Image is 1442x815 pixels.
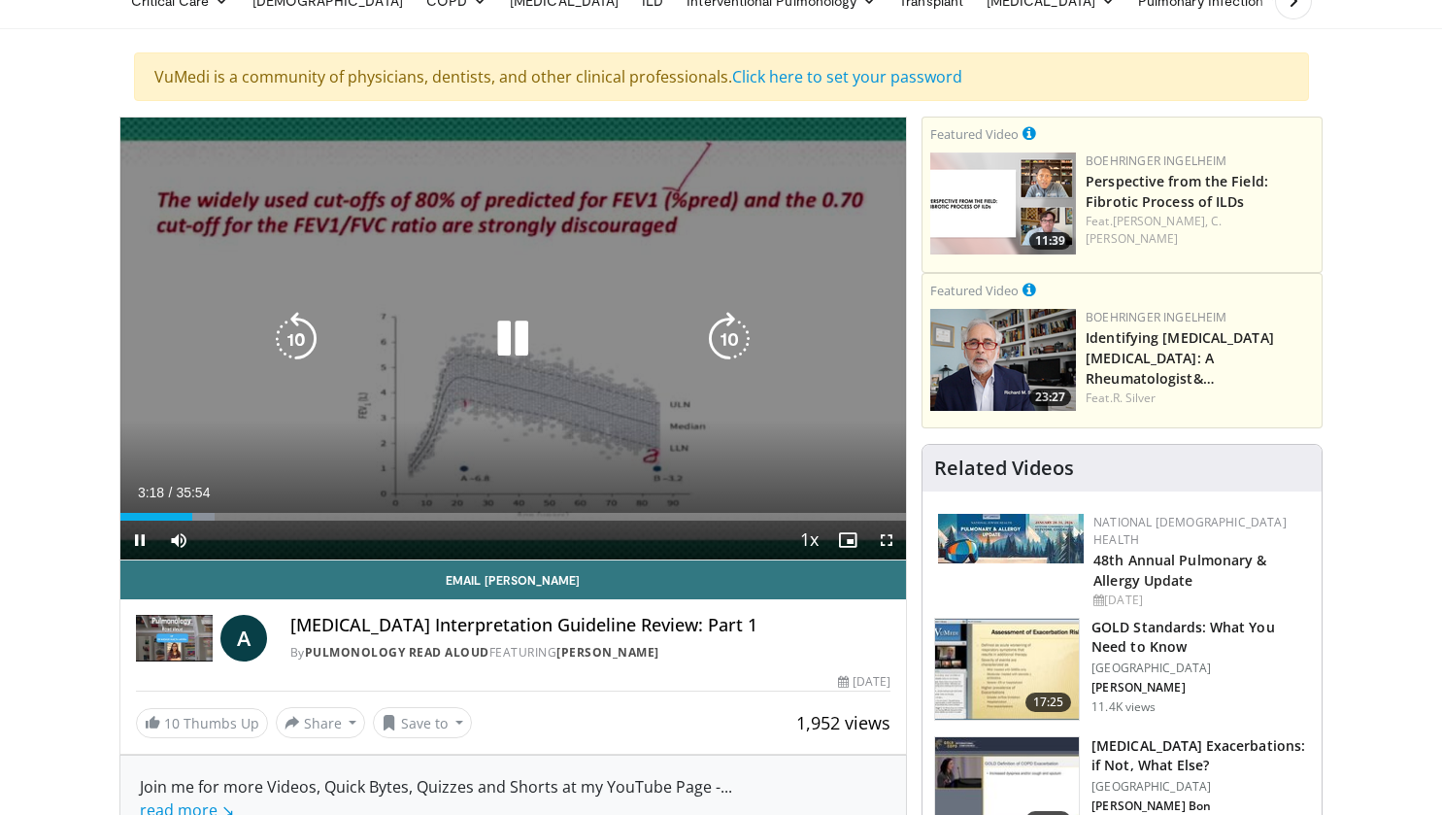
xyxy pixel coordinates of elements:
button: Playback Rate [789,521,828,560]
span: 3:18 [138,485,164,500]
a: [PERSON_NAME] [556,644,659,661]
button: Save to [373,707,472,738]
h4: [MEDICAL_DATA] Interpretation Guideline Review: Part 1 [290,615,890,636]
p: [GEOGRAPHIC_DATA] [1091,779,1310,795]
button: Enable picture-in-picture mode [828,521,867,560]
a: A [220,615,267,662]
span: 10 [164,714,180,732]
p: 11.4K views [1091,699,1156,715]
button: Share [276,707,366,738]
div: By FEATURING [290,644,890,662]
h4: Related Videos [934,457,1074,480]
img: 23bf7646-4741-4747-8861-6c160c37cdfa.150x105_q85_crop-smart_upscale.jpg [935,619,1079,720]
a: R. Silver [1113,390,1157,406]
a: Boehringer Ingelheim [1086,309,1226,325]
video-js: Video Player [120,118,907,560]
span: / [169,485,173,500]
a: [PERSON_NAME], [1113,213,1208,229]
a: 10 Thumbs Up [136,708,268,738]
a: Pulmonology Read Aloud [305,644,489,661]
a: Email [PERSON_NAME] [120,560,907,599]
a: National [DEMOGRAPHIC_DATA] Health [1093,514,1287,548]
div: VuMedi is a community of physicians, dentists, and other clinical professionals. [134,52,1309,101]
p: [GEOGRAPHIC_DATA] [1091,661,1310,676]
a: 23:27 [930,309,1076,411]
a: Click here to set your password [732,66,962,87]
small: Featured Video [930,125,1019,143]
div: Feat. [1086,390,1314,407]
span: 23:27 [1029,389,1071,406]
img: 0d260a3c-dea8-4d46-9ffd-2859801fb613.png.150x105_q85_crop-smart_upscale.png [930,153,1076,255]
a: 11:39 [930,153,1076,255]
div: Progress Bar [120,513,907,521]
button: Pause [120,521,159,560]
small: Featured Video [930,282,1019,299]
a: 17:25 GOLD Standards: What You Need to Know [GEOGRAPHIC_DATA] [PERSON_NAME] 11.4K views [934,618,1310,721]
a: Identifying [MEDICAL_DATA] [MEDICAL_DATA]: A Rheumatologist&… [1086,328,1274,388]
span: 1,952 views [796,711,890,734]
img: dcc7dc38-d620-4042-88f3-56bf6082e623.png.150x105_q85_crop-smart_upscale.png [930,309,1076,411]
span: 11:39 [1029,232,1071,250]
img: Pulmonology Read Aloud [136,615,213,662]
span: 17:25 [1025,693,1072,712]
button: Mute [159,521,198,560]
h3: GOLD Standards: What You Need to Know [1091,618,1310,657]
a: C. [PERSON_NAME] [1086,213,1222,247]
h3: [MEDICAL_DATA] Exacerbations: if Not, What Else? [1091,736,1310,775]
a: Perspective from the Field: Fibrotic Process of ILDs [1086,172,1268,211]
a: Boehringer Ingelheim [1086,153,1226,169]
div: [DATE] [1093,592,1306,609]
p: [PERSON_NAME] Bon [1091,798,1310,814]
button: Fullscreen [867,521,906,560]
img: b90f5d12-84c1-472e-b843-5cad6c7ef911.jpg.150x105_q85_autocrop_double_scale_upscale_version-0.2.jpg [938,514,1084,563]
div: Feat. [1086,213,1314,248]
div: [DATE] [838,673,890,691]
span: 35:54 [176,485,210,500]
a: 48th Annual Pulmonary & Allergy Update [1093,551,1266,590]
p: [PERSON_NAME] [1091,680,1310,696]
